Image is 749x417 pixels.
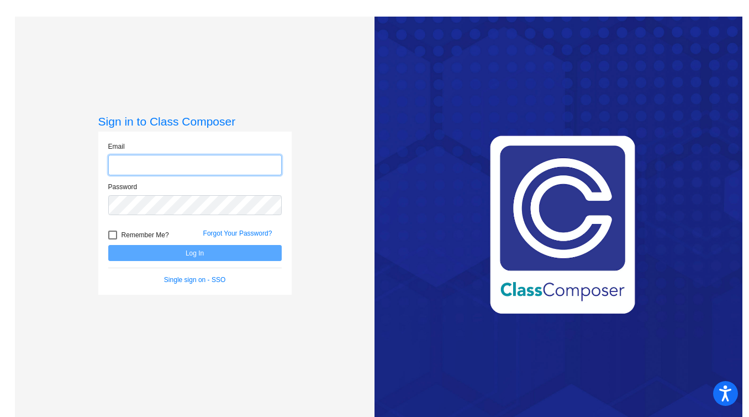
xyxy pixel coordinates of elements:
h3: Sign in to Class Composer [98,114,292,128]
a: Forgot Your Password? [203,230,272,237]
label: Password [108,182,138,192]
button: Log In [108,245,282,261]
span: Remember Me? [122,228,169,242]
a: Single sign on - SSO [164,276,225,284]
label: Email [108,142,125,152]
